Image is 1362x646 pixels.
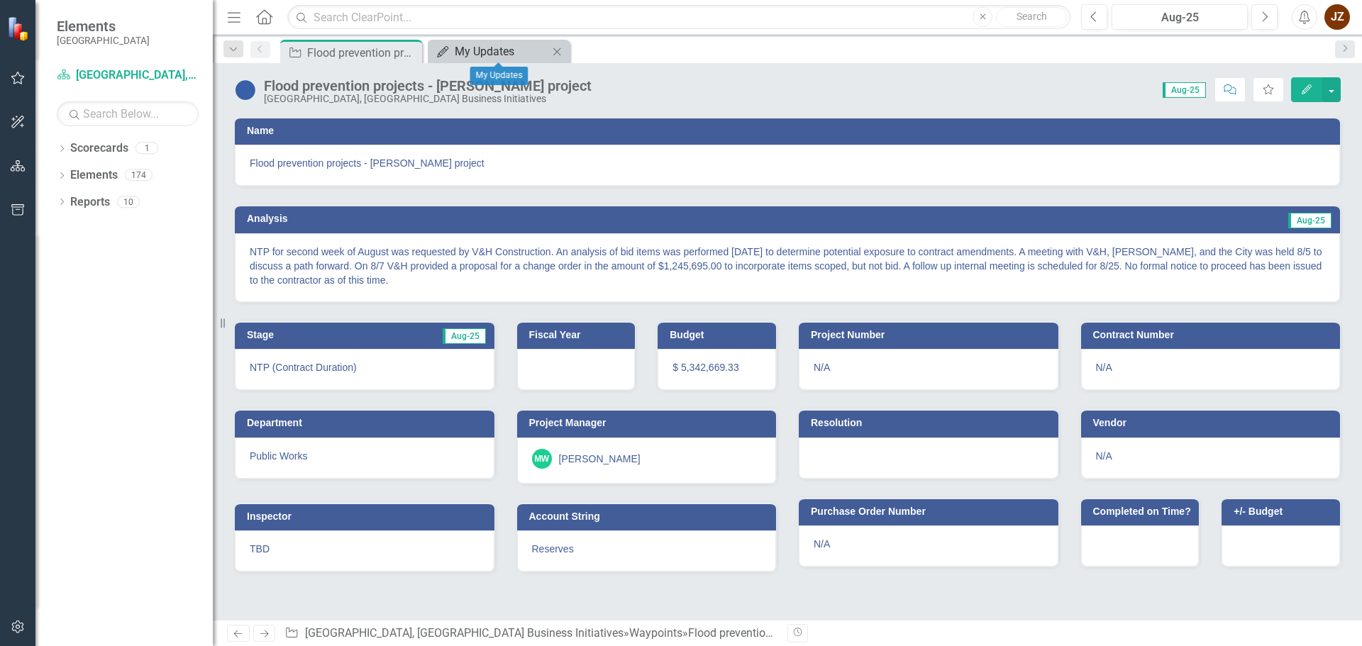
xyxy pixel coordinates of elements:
[234,79,257,101] img: On Hold
[250,543,270,555] span: TBD
[1093,506,1192,517] h3: Completed on Time?
[811,506,1051,517] h3: Purchase Order Number
[1096,362,1112,373] span: N/A
[688,626,945,640] div: Flood prevention projects - [PERSON_NAME] project
[307,44,419,62] div: Flood prevention projects - [PERSON_NAME] project
[455,43,548,60] div: My Updates
[470,67,528,85] div: My Updates
[247,418,487,428] h3: Department
[529,330,629,340] h3: Fiscal Year
[264,94,592,104] div: [GEOGRAPHIC_DATA], [GEOGRAPHIC_DATA] Business Initiatives
[532,543,574,555] span: Reserves
[811,418,1051,428] h3: Resolution
[247,330,338,340] h3: Stage
[247,213,765,224] h3: Analysis
[284,625,777,642] div: » »
[1117,9,1243,26] div: Aug-25
[1324,4,1350,30] button: JZ
[1234,506,1333,517] h3: +/- Budget
[1288,213,1331,228] span: Aug-25
[70,194,110,211] a: Reports
[70,167,118,184] a: Elements
[629,626,682,640] a: Waypoints
[247,126,1333,136] h3: Name
[305,626,624,640] a: [GEOGRAPHIC_DATA], [GEOGRAPHIC_DATA] Business Initiatives
[250,362,357,373] span: NTP (Contract Duration)
[250,156,1325,170] span: Flood prevention projects - [PERSON_NAME] project
[57,35,150,46] small: [GEOGRAPHIC_DATA]
[670,330,769,340] h3: Budget
[247,511,487,522] h3: Inspector
[814,538,830,550] span: N/A
[57,18,150,35] span: Elements
[811,330,1051,340] h3: Project Number
[1093,330,1334,340] h3: Contract Number
[264,78,592,94] div: Flood prevention projects - [PERSON_NAME] project
[1096,450,1112,462] span: N/A
[117,196,140,208] div: 10
[250,245,1325,287] p: NTP for second week of August was requested by V&H Construction. An analysis of bid items was per...
[7,16,32,40] img: ClearPoint Strategy
[431,43,548,60] a: My Updates
[57,67,199,84] a: [GEOGRAPHIC_DATA], [GEOGRAPHIC_DATA] Business Initiatives
[996,7,1067,27] button: Search
[1093,418,1334,428] h3: Vendor
[529,511,770,522] h3: Account String
[1163,82,1206,98] span: Aug-25
[287,5,1070,30] input: Search ClearPoint...
[135,143,158,155] div: 1
[57,101,199,126] input: Search Below...
[529,418,770,428] h3: Project Manager
[814,362,830,373] span: N/A
[443,328,486,344] span: Aug-25
[125,169,153,182] div: 174
[559,452,641,466] div: [PERSON_NAME]
[532,449,552,469] div: MW
[250,450,307,462] span: Public Works
[1112,4,1248,30] button: Aug-25
[672,362,738,373] span: $ 5,342,669.33
[70,140,128,157] a: Scorecards
[1017,11,1047,22] span: Search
